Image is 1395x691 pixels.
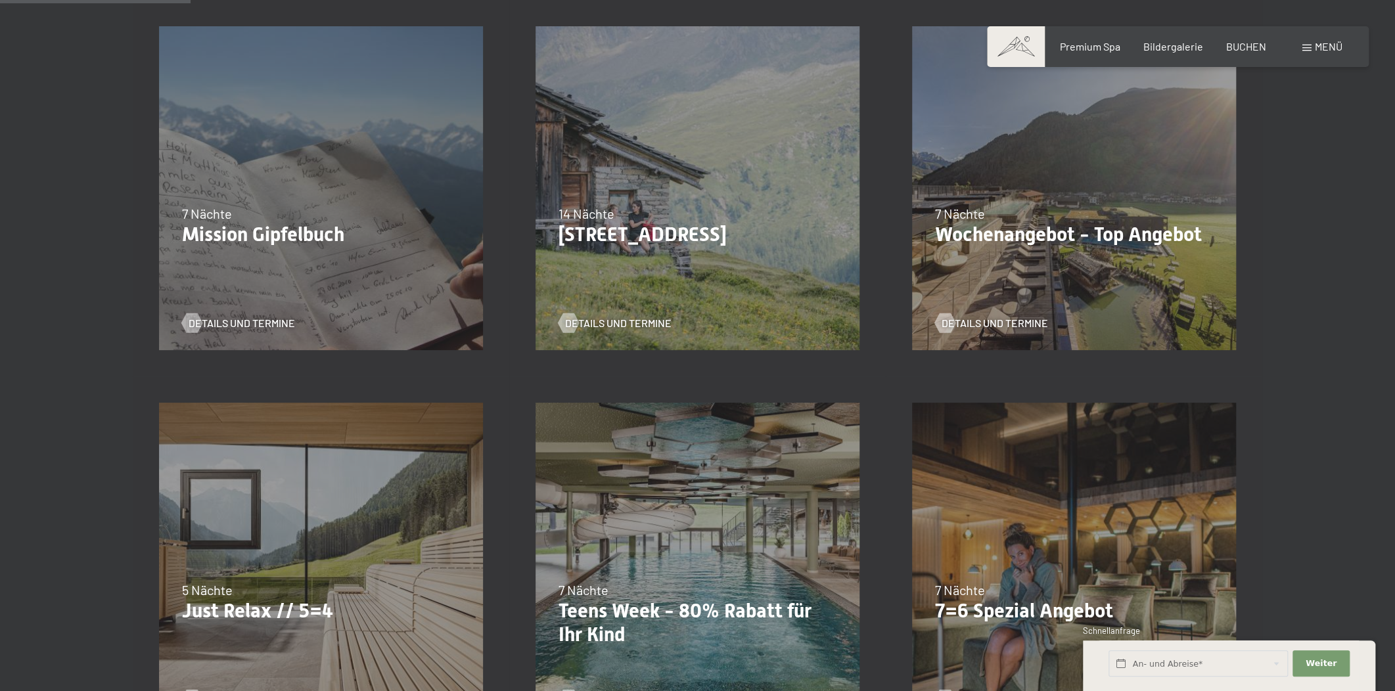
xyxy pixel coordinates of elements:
[1306,658,1337,669] span: Weiter
[1226,40,1266,53] a: BUCHEN
[1083,625,1140,636] span: Schnellanfrage
[559,223,836,246] p: [STREET_ADDRESS]
[559,316,672,330] a: Details und Termine
[565,316,672,330] span: Details und Termine
[935,599,1213,623] p: 7=6 Spezial Angebot
[1315,40,1342,53] span: Menü
[935,316,1048,330] a: Details und Termine
[559,599,836,646] p: Teens Week - 80% Rabatt für Ihr Kind
[1059,40,1120,53] a: Premium Spa
[559,582,608,598] span: 7 Nächte
[935,223,1213,246] p: Wochenangebot - Top Angebot
[942,316,1048,330] span: Details und Termine
[559,206,614,221] span: 14 Nächte
[1292,650,1349,677] button: Weiter
[935,582,985,598] span: 7 Nächte
[935,206,985,221] span: 7 Nächte
[182,223,460,246] p: Mission Gipfelbuch
[182,206,232,221] span: 7 Nächte
[182,599,460,623] p: Just Relax // 5=4
[182,582,233,598] span: 5 Nächte
[182,316,295,330] a: Details und Termine
[189,316,295,330] span: Details und Termine
[1143,40,1203,53] a: Bildergalerie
